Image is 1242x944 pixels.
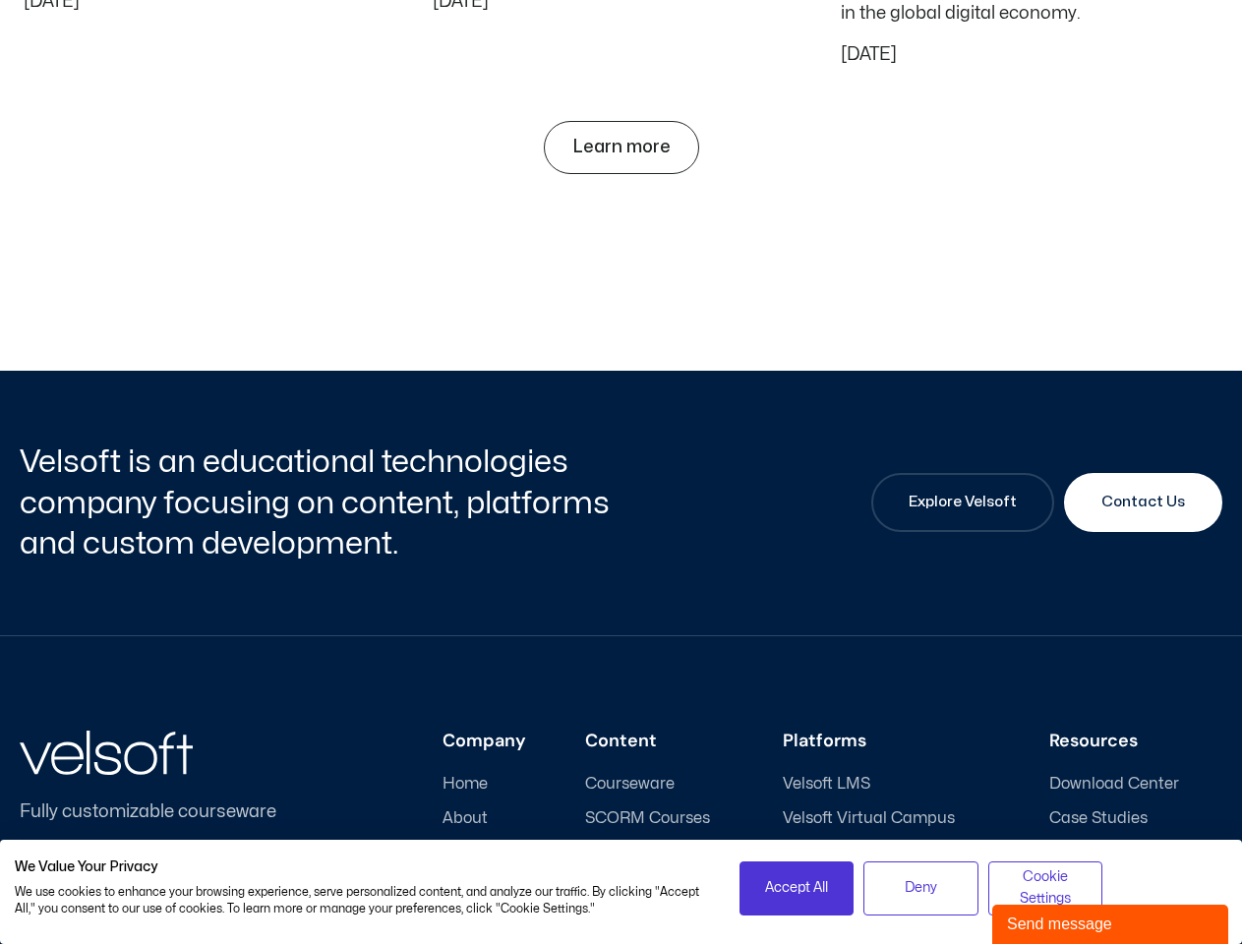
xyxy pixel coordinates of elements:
[15,884,710,917] p: We use cookies to enhance your browsing experience, serve personalized content, and analyze our t...
[783,809,990,828] a: Velsoft Virtual Campus
[1101,491,1185,514] span: Contact Us
[783,809,955,828] span: Velsoft Virtual Campus
[1049,775,1222,794] a: Download Center
[1049,809,1148,828] span: Case Studies
[1049,731,1222,752] h3: Resources
[783,775,990,794] a: Velsoft LMS
[871,473,1054,532] a: Explore Velsoft
[1049,809,1222,828] a: Case Studies
[20,798,309,825] p: Fully customizable courseware
[585,775,675,794] span: Courseware
[909,491,1017,514] span: Explore Velsoft
[1049,775,1179,794] span: Download Center
[443,809,526,828] a: About
[572,138,671,157] span: Learn more
[1064,473,1222,532] a: Contact Us
[544,121,699,174] a: Learn more
[992,901,1232,944] iframe: chat widget
[783,731,990,752] h3: Platforms
[905,877,937,899] span: Deny
[443,775,488,794] span: Home
[739,861,855,915] button: Accept all cookies
[443,731,526,752] h3: Company
[443,775,526,794] a: Home
[585,775,724,794] a: Courseware
[585,809,710,828] span: SCORM Courses
[783,775,870,794] span: Velsoft LMS
[765,877,828,899] span: Accept All
[988,861,1103,915] button: Adjust cookie preferences
[20,442,617,564] h2: Velsoft is an educational technologies company focusing on content, platforms and custom developm...
[585,731,724,752] h3: Content
[1001,866,1091,911] span: Cookie Settings
[841,46,1218,64] p: [DATE]
[15,858,710,876] h2: We Value Your Privacy
[585,809,724,828] a: SCORM Courses
[863,861,978,915] button: Deny all cookies
[443,809,488,828] span: About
